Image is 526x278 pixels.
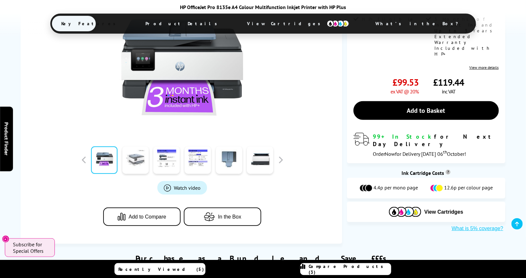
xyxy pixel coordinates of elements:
img: cmyk-icon.svg [327,20,349,27]
span: Order for Delivery [DATE] 06 October! [373,151,466,157]
span: 99+ In Stock [373,133,434,140]
span: Recently Viewed (5) [119,266,204,272]
img: Cartridges [389,207,421,217]
div: Purchase as a Bundle and Save £££s [21,244,505,275]
a: Product_All_Videos [157,181,207,195]
button: Add to Compare [103,208,181,226]
span: £119.44 [433,76,464,88]
span: Compare Products (3) [309,263,391,275]
sup: th [443,149,447,155]
div: HP OfficeJet Pro 8135e A4 Colour Multifunction Inkjet Printer with HP Plus [37,4,489,10]
span: Product Details [136,16,231,31]
div: for Next Day Delivery [373,133,499,148]
span: £99.53 [393,76,419,88]
span: inc VAT [442,88,456,95]
span: Key Features [52,16,129,31]
button: View Cartridges [352,207,501,217]
a: Compare Products (3) [300,263,391,275]
sup: Cost per page [446,170,451,175]
a: View more details [470,65,499,70]
img: HP OfficeJet Pro 8135e [119,4,245,131]
span: ex VAT @ 20% [391,88,419,95]
div: Ink Cartridge Costs [347,170,505,176]
span: Subscribe for Special Offers [13,241,48,254]
a: Add to Basket [353,101,499,120]
span: Product Finder [3,123,10,156]
span: Watch video [174,185,201,191]
span: Add to Compare [129,214,166,220]
span: View Cartridges [238,15,359,32]
a: Recently Viewed (5) [114,263,205,275]
span: In the Box [218,214,241,220]
span: View Cartridges [424,209,463,215]
div: modal_delivery [353,133,499,157]
button: Close [2,235,9,243]
button: In the Box [184,208,261,226]
span: What’s in the Box? [366,16,474,31]
span: Now [385,151,395,157]
button: What is 5% coverage? [450,225,505,232]
span: 4.4p per mono page [373,184,418,192]
span: 12.6p per colour page [444,184,493,192]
